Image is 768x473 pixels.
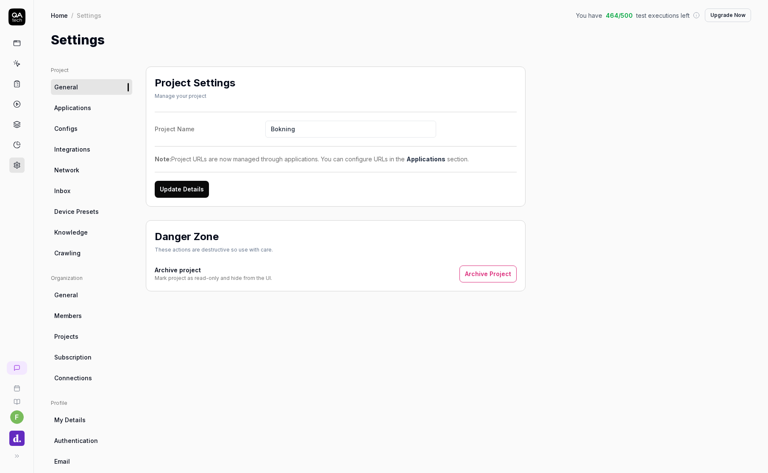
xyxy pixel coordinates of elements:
span: General [54,83,78,91]
a: Applications [406,155,445,163]
button: Done Logo [3,424,30,448]
div: These actions are destructive so use with care. [155,246,273,254]
span: Crawling [54,249,81,257]
a: Integrations [51,141,132,157]
div: Organization [51,274,132,282]
span: You have [576,11,602,20]
h2: Danger Zone [155,229,219,244]
span: Inbox [54,186,70,195]
div: Settings [77,11,101,19]
a: Email [51,454,132,469]
div: Project [51,66,132,74]
span: 464 / 500 [606,11,633,20]
a: Home [51,11,68,19]
a: Subscription [51,349,132,365]
a: Connections [51,370,132,386]
a: My Details [51,412,132,428]
button: Archive Project [459,266,517,282]
span: Device Presets [54,207,99,216]
span: Email [54,457,70,466]
button: f [10,410,24,424]
a: Documentation [3,392,30,405]
span: Applications [54,103,91,112]
div: Manage your project [155,92,235,100]
a: General [51,287,132,303]
a: Knowledge [51,224,132,240]
span: Network [54,166,79,174]
a: Inbox [51,183,132,199]
h1: Settings [51,30,105,50]
button: Upgrade Now [705,8,751,22]
span: My Details [54,415,86,424]
h2: Project Settings [155,75,235,91]
img: Done Logo [9,431,25,446]
button: Update Details [155,181,209,198]
a: New conversation [7,361,27,375]
span: Projects [54,332,78,341]
input: Project Name [265,121,436,138]
span: Connections [54,373,92,382]
a: General [51,79,132,95]
strong: Note: [155,155,171,163]
a: Device Presets [51,204,132,219]
div: Project URLs are now managed through applications. You can configure URLs in the section. [155,155,517,163]
span: Subscription [54,353,92,362]
a: Book a call with us [3,378,30,392]
div: Mark project as read-only and hide from the UI. [155,274,272,282]
div: / [71,11,73,19]
span: Authentication [54,436,98,445]
a: Projects [51,329,132,344]
span: Configs [54,124,78,133]
span: General [54,290,78,299]
h4: Archive project [155,266,272,274]
span: Members [54,311,82,320]
span: Integrations [54,145,90,154]
a: Authentication [51,433,132,448]
a: Network [51,162,132,178]
span: Knowledge [54,228,88,237]
div: Profile [51,399,132,407]
div: Project Name [155,124,265,133]
a: Crawling [51,245,132,261]
a: Applications [51,100,132,116]
a: Members [51,308,132,324]
a: Configs [51,121,132,136]
span: test executions left [636,11,690,20]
